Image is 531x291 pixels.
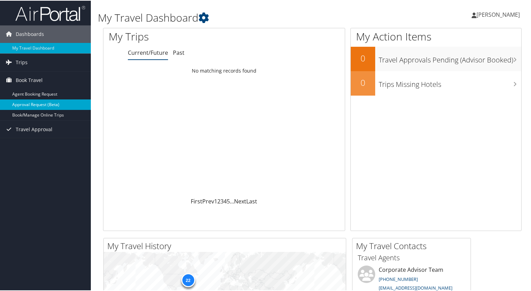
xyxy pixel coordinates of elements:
[477,10,520,18] span: [PERSON_NAME]
[351,70,521,95] a: 0Trips Missing Hotels
[379,51,521,64] h3: Travel Approvals Pending (Advisor Booked)
[224,197,227,204] a: 4
[202,197,214,204] a: Prev
[15,5,85,21] img: airportal-logo.png
[191,197,202,204] a: First
[351,76,375,88] h2: 0
[173,48,184,56] a: Past
[16,25,44,42] span: Dashboards
[103,64,345,76] td: No matching records found
[234,197,246,204] a: Next
[217,197,220,204] a: 2
[16,120,52,137] span: Travel Approval
[358,252,465,262] h3: Travel Agents
[472,3,527,24] a: [PERSON_NAME]
[246,197,257,204] a: Last
[379,284,452,290] a: [EMAIL_ADDRESS][DOMAIN_NAME]
[227,197,230,204] a: 5
[379,75,521,89] h3: Trips Missing Hotels
[16,71,43,88] span: Book Travel
[220,197,224,204] a: 3
[356,239,471,251] h2: My Travel Contacts
[214,197,217,204] a: 1
[128,48,168,56] a: Current/Future
[351,46,521,70] a: 0Travel Approvals Pending (Advisor Booked)
[351,29,521,43] h1: My Action Items
[181,272,195,286] div: 22
[230,197,234,204] span: …
[16,53,28,70] span: Trips
[379,275,418,282] a: [PHONE_NUMBER]
[107,239,346,251] h2: My Travel History
[98,10,384,24] h1: My Travel Dashboard
[351,52,375,64] h2: 0
[109,29,239,43] h1: My Trips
